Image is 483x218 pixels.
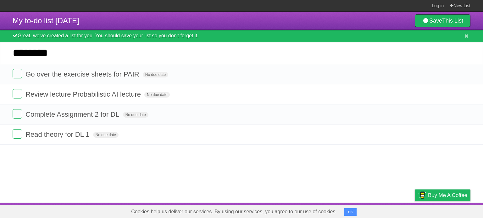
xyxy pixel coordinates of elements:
[144,92,170,98] span: No due date
[25,110,121,118] span: Complete Assignment 2 for DL
[431,205,470,216] a: Suggest a feature
[93,132,119,138] span: No due date
[331,205,344,216] a: About
[385,205,399,216] a: Terms
[143,72,168,77] span: No due date
[415,14,470,27] a: SaveThis List
[344,208,357,216] button: OK
[13,109,22,119] label: Done
[418,190,426,200] img: Buy me a coffee
[123,112,148,118] span: No due date
[352,205,377,216] a: Developers
[428,190,467,201] span: Buy me a coffee
[13,129,22,139] label: Done
[13,89,22,98] label: Done
[125,205,343,218] span: Cookies help us deliver our services. By using our services, you agree to our use of cookies.
[13,69,22,78] label: Done
[442,18,463,24] b: This List
[415,189,470,201] a: Buy me a coffee
[25,70,141,78] span: Go over the exercise sheets for PAIR
[13,16,79,25] span: My to-do list [DATE]
[407,205,423,216] a: Privacy
[25,90,142,98] span: Review lecture Probabilistic AI lecture
[25,130,91,138] span: Read theory for DL 1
